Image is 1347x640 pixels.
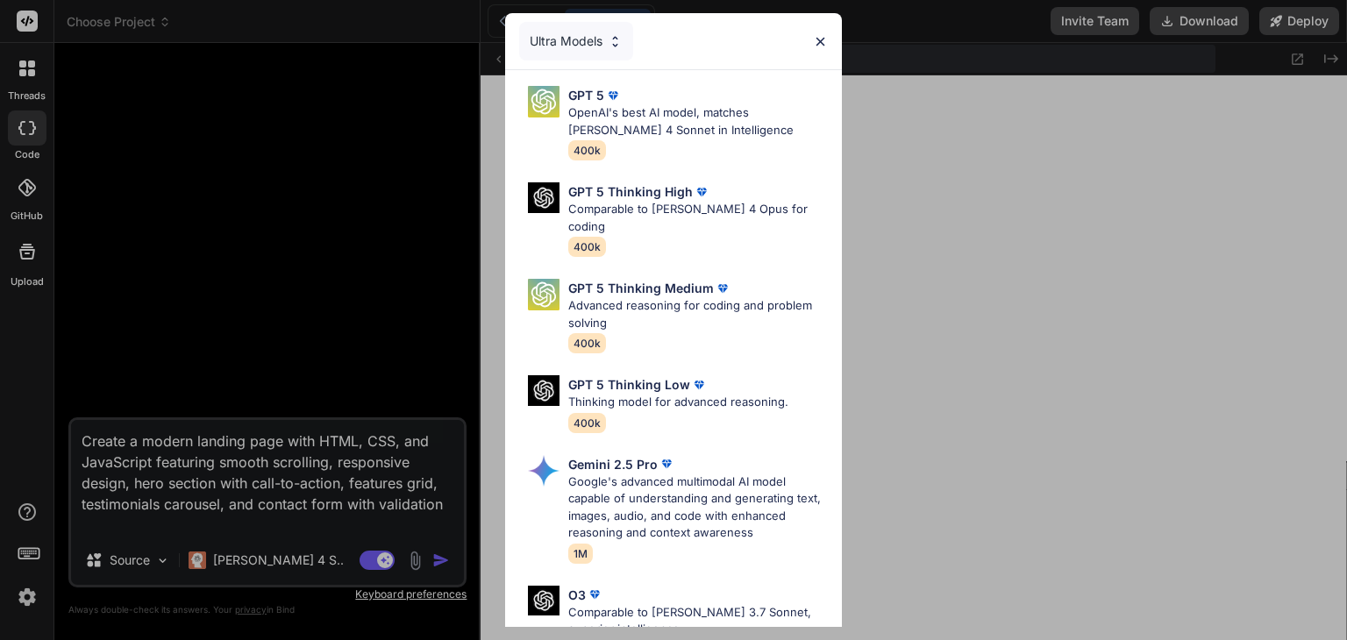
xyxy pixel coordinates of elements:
[690,376,708,394] img: premium
[568,604,828,638] p: Comparable to [PERSON_NAME] 3.7 Sonnet, superior intelligence
[528,586,559,616] img: Pick Models
[568,375,690,394] p: GPT 5 Thinking Low
[658,455,675,473] img: premium
[568,333,606,353] span: 400k
[528,455,559,487] img: Pick Models
[568,86,604,104] p: GPT 5
[568,544,593,564] span: 1M
[813,34,828,49] img: close
[568,455,658,473] p: Gemini 2.5 Pro
[693,183,710,201] img: premium
[568,413,606,433] span: 400k
[568,586,586,604] p: O3
[568,297,828,331] p: Advanced reasoning for coding and problem solving
[568,473,828,542] p: Google's advanced multimodal AI model capable of understanding and generating text, images, audio...
[608,34,623,49] img: Pick Models
[714,280,731,297] img: premium
[586,586,603,603] img: premium
[528,279,559,310] img: Pick Models
[568,182,693,201] p: GPT 5 Thinking High
[604,87,622,104] img: premium
[519,22,633,60] div: Ultra Models
[568,237,606,257] span: 400k
[568,279,714,297] p: GPT 5 Thinking Medium
[568,394,788,411] p: Thinking model for advanced reasoning.
[568,201,828,235] p: Comparable to [PERSON_NAME] 4 Opus for coding
[568,140,606,160] span: 400k
[568,104,828,139] p: OpenAI's best AI model, matches [PERSON_NAME] 4 Sonnet in Intelligence
[528,182,559,213] img: Pick Models
[528,375,559,406] img: Pick Models
[528,86,559,117] img: Pick Models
